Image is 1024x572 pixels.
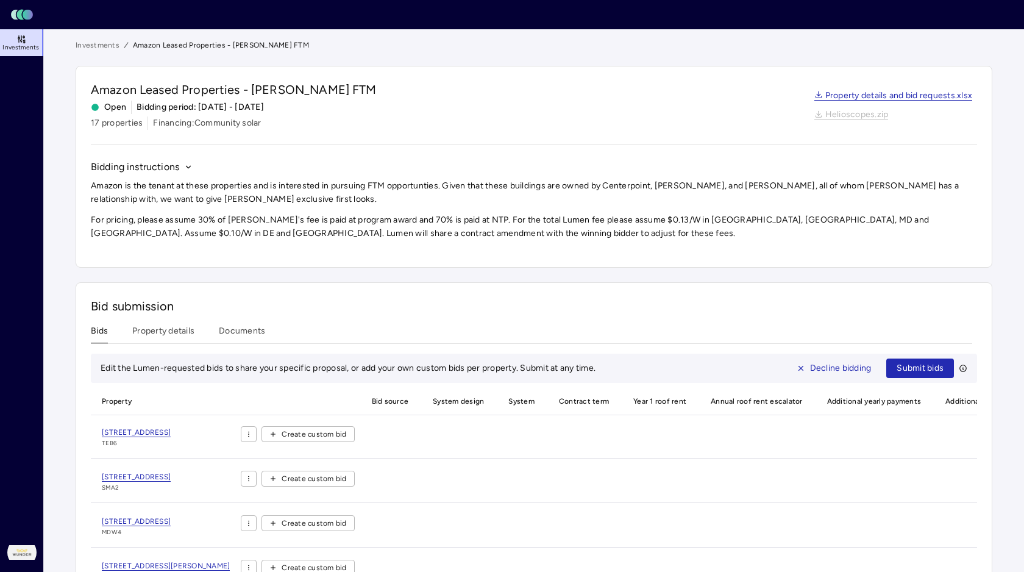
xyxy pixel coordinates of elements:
span: Additional yearly payments [820,388,929,415]
a: [STREET_ADDRESS] [102,426,171,438]
span: Property [91,388,241,415]
button: Create custom bid [261,515,354,531]
img: Wunder [7,538,37,567]
span: Edit the Lumen-requested bids to share your specific proposal, or add your own custom bids per pr... [101,363,596,373]
span: 17 properties [91,116,143,130]
span: Create custom bid [282,428,346,440]
span: Open [91,101,126,114]
span: Investments [2,44,39,51]
a: [STREET_ADDRESS] [102,471,171,483]
span: SMA2 [102,483,171,493]
span: [STREET_ADDRESS][PERSON_NAME] [102,562,230,571]
span: MDW4 [102,527,171,537]
span: Submit bids [897,362,944,375]
button: Decline bidding [786,359,882,378]
span: Year 1 roof rent [626,388,694,415]
span: Create custom bid [282,517,346,529]
p: Amazon is the tenant at these properties and is interested in pursuing FTM opportunties. Given th... [91,179,977,206]
button: Documents [219,324,265,343]
span: Bid submission [91,299,174,313]
span: System design [425,388,491,415]
button: Bidding instructions [91,160,193,174]
button: Create custom bid [261,471,354,487]
button: Submit bids [886,359,954,378]
span: TEB6 [102,438,171,448]
span: Decline bidding [810,362,872,375]
span: [STREET_ADDRESS] [102,517,171,526]
span: Bid source [364,388,416,415]
p: For pricing, please assume 30% of [PERSON_NAME]'s fee is paid at program award and 70% is paid at... [91,213,977,240]
span: Bidding period: [DATE] - [DATE] [137,101,264,114]
span: Create custom bid [282,473,346,485]
button: Property details [132,324,194,343]
span: [STREET_ADDRESS] [102,428,171,437]
span: Amazon Leased Properties - [PERSON_NAME] FTM [91,81,377,98]
a: [STREET_ADDRESS][PERSON_NAME] [102,560,230,572]
a: Helioscopes.zip [814,110,889,120]
span: Financing: Community solar [153,116,261,130]
button: Bids [91,324,108,343]
span: [STREET_ADDRESS] [102,473,171,482]
span: Contract term [552,388,616,415]
a: [STREET_ADDRESS] [102,515,171,527]
nav: breadcrumb [76,39,992,51]
button: Create custom bid [261,426,354,442]
a: Property details and bid requests.xlsx [814,91,973,101]
span: Amazon Leased Properties - [PERSON_NAME] FTM [133,39,309,51]
span: Bidding instructions [91,160,179,174]
span: Annual roof rent escalator [703,388,810,415]
a: Investments [76,39,119,51]
span: System [501,388,542,415]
